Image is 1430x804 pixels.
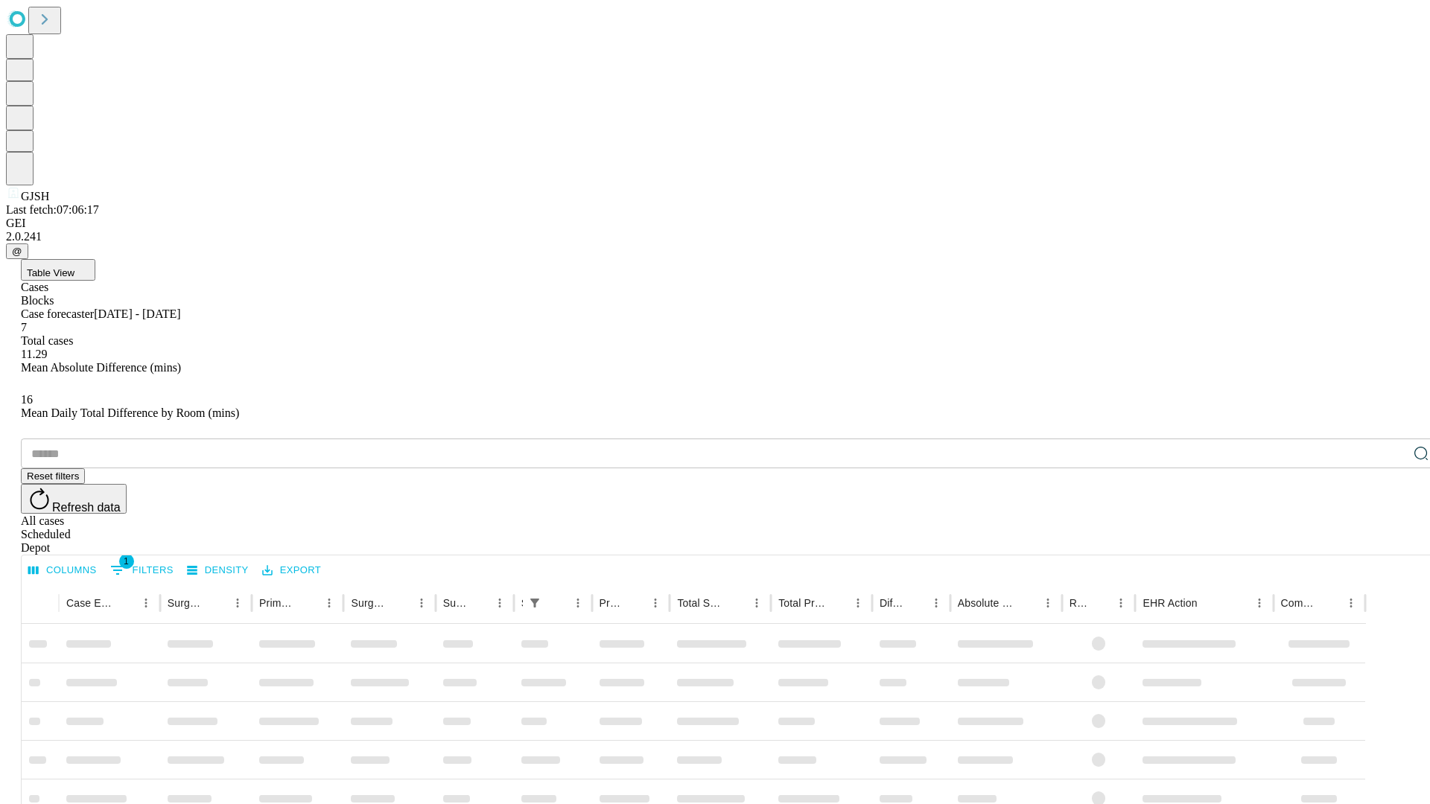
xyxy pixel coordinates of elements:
button: Sort [827,593,848,613]
span: @ [12,246,22,257]
span: Refresh data [52,501,121,514]
button: Menu [1341,593,1361,613]
button: Menu [746,593,767,613]
span: Table View [27,267,74,278]
span: Case forecaster [21,307,94,320]
button: Select columns [25,559,101,582]
div: 2.0.241 [6,230,1424,243]
button: Sort [725,593,746,613]
button: Menu [1037,593,1058,613]
div: 1 active filter [524,593,545,613]
div: EHR Action [1143,597,1197,609]
button: Sort [1320,593,1341,613]
button: Sort [206,593,227,613]
button: Sort [115,593,136,613]
div: Surgery Date [443,597,467,609]
button: Sort [905,593,926,613]
span: 7 [21,321,27,334]
span: Last fetch: 07:06:17 [6,203,99,216]
div: Total Scheduled Duration [677,597,724,609]
button: Menu [319,593,340,613]
button: Menu [1249,593,1270,613]
div: Total Predicted Duration [778,597,825,609]
span: GJSH [21,190,49,202]
button: Menu [136,593,156,613]
button: Reset filters [21,468,85,484]
div: Difference [880,597,903,609]
div: Resolved in EHR [1070,597,1089,609]
span: 16 [21,393,33,406]
button: Show filters [524,593,545,613]
button: Sort [1090,593,1110,613]
button: Export [258,559,325,582]
button: Menu [227,593,248,613]
div: Predicted In Room Duration [600,597,623,609]
span: 11.29 [21,348,47,360]
button: Menu [489,593,510,613]
div: Scheduled In Room Duration [521,597,523,609]
button: Sort [547,593,568,613]
button: Sort [624,593,645,613]
button: Sort [1017,593,1037,613]
button: @ [6,243,28,259]
button: Menu [411,593,432,613]
button: Density [183,559,252,582]
button: Table View [21,259,95,281]
span: Reset filters [27,470,79,482]
button: Menu [568,593,588,613]
div: Surgeon Name [168,597,205,609]
span: Mean Daily Total Difference by Room (mins) [21,406,239,419]
button: Sort [390,593,411,613]
div: Case Epic Id [66,597,113,609]
button: Refresh data [21,484,127,514]
button: Menu [645,593,666,613]
div: Primary Service [259,597,296,609]
button: Sort [298,593,319,613]
button: Show filters [107,558,177,582]
span: Mean Absolute Difference (mins) [21,361,181,374]
button: Sort [468,593,489,613]
button: Menu [1110,593,1131,613]
span: 1 [119,554,134,569]
button: Menu [848,593,868,613]
button: Menu [926,593,947,613]
span: Total cases [21,334,73,347]
button: Sort [1199,593,1220,613]
div: Comments [1281,597,1318,609]
div: GEI [6,217,1424,230]
span: [DATE] - [DATE] [94,307,180,320]
div: Absolute Difference [958,597,1015,609]
div: Surgery Name [351,597,388,609]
